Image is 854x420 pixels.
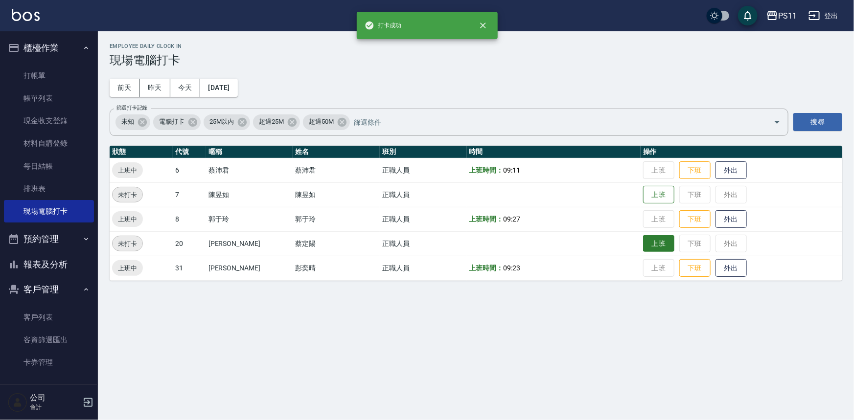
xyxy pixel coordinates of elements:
[30,403,80,412] p: 會計
[4,351,94,374] a: 卡券管理
[4,226,94,252] button: 預約管理
[206,158,293,182] td: 蔡沛君
[253,114,300,130] div: 超過25M
[293,182,380,207] td: 陳昱如
[4,155,94,177] a: 每日結帳
[643,235,674,252] button: 上班
[173,256,206,280] td: 31
[170,79,201,97] button: 今天
[116,104,147,111] label: 篩選打卡記錄
[293,231,380,256] td: 蔡定陽
[293,256,380,280] td: 彭奕晴
[805,7,842,25] button: 登出
[293,146,380,158] th: 姓名
[503,215,520,223] span: 09:27
[4,200,94,222] a: 現場電腦打卡
[110,53,842,67] h3: 現場電腦打卡
[4,177,94,200] a: 排班表
[110,79,140,97] button: 前天
[469,264,504,272] b: 上班時間：
[365,21,402,30] span: 打卡成功
[4,329,94,351] a: 客資篩選匯出
[643,186,674,204] button: 上班
[380,158,467,182] td: 正職人員
[4,277,94,302] button: 客戶管理
[469,215,504,223] b: 上班時間：
[206,256,293,280] td: [PERSON_NAME]
[380,182,467,207] td: 正職人員
[4,378,94,403] button: 行銷工具
[8,393,27,412] img: Person
[112,214,143,224] span: 上班中
[641,146,842,158] th: 操作
[467,146,641,158] th: 時間
[4,110,94,132] a: 現金收支登錄
[293,207,380,231] td: 郭于玲
[115,114,150,130] div: 未知
[153,117,190,127] span: 電腦打卡
[4,252,94,277] button: 報表及分析
[716,210,747,228] button: 外出
[679,161,711,179] button: 下班
[503,264,520,272] span: 09:23
[303,114,350,130] div: 超過50M
[12,9,40,21] img: Logo
[113,239,142,249] span: 未打卡
[206,207,293,231] td: 郭于玲
[380,256,467,280] td: 正職人員
[716,259,747,277] button: 外出
[762,6,801,26] button: PS11
[173,207,206,231] td: 8
[30,393,80,403] h5: 公司
[4,65,94,87] a: 打帳單
[204,117,240,127] span: 25M以內
[778,10,797,22] div: PS11
[303,117,340,127] span: 超過50M
[253,117,290,127] span: 超過25M
[110,43,842,49] h2: Employee Daily Clock In
[112,263,143,273] span: 上班中
[4,35,94,61] button: 櫃檯作業
[472,15,494,36] button: close
[769,114,785,130] button: Open
[115,117,140,127] span: 未知
[153,114,201,130] div: 電腦打卡
[206,182,293,207] td: 陳昱如
[380,207,467,231] td: 正職人員
[206,146,293,158] th: 暱稱
[200,79,237,97] button: [DATE]
[503,166,520,174] span: 09:11
[679,210,711,228] button: 下班
[716,161,747,179] button: 外出
[4,132,94,155] a: 材料自購登錄
[110,146,173,158] th: 狀態
[380,231,467,256] td: 正職人員
[4,87,94,110] a: 帳單列表
[173,231,206,256] td: 20
[738,6,758,25] button: save
[173,146,206,158] th: 代號
[793,113,842,131] button: 搜尋
[173,182,206,207] td: 7
[4,306,94,329] a: 客戶列表
[351,113,757,131] input: 篩選條件
[293,158,380,182] td: 蔡沛君
[206,231,293,256] td: [PERSON_NAME]
[140,79,170,97] button: 昨天
[204,114,251,130] div: 25M以內
[112,165,143,176] span: 上班中
[469,166,504,174] b: 上班時間：
[380,146,467,158] th: 班別
[173,158,206,182] td: 6
[679,259,711,277] button: 下班
[113,190,142,200] span: 未打卡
